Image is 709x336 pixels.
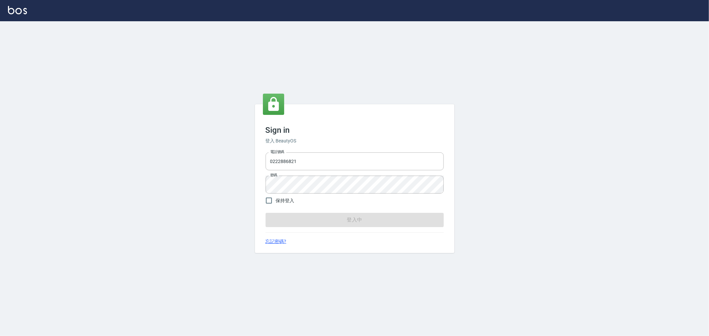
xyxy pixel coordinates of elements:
label: 電話號碼 [270,149,284,154]
h3: Sign in [266,126,444,135]
img: Logo [8,6,27,14]
a: 忘記密碼? [266,238,287,245]
span: 保持登入 [276,197,295,204]
label: 密碼 [270,173,277,178]
h6: 登入 BeautyOS [266,137,444,144]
